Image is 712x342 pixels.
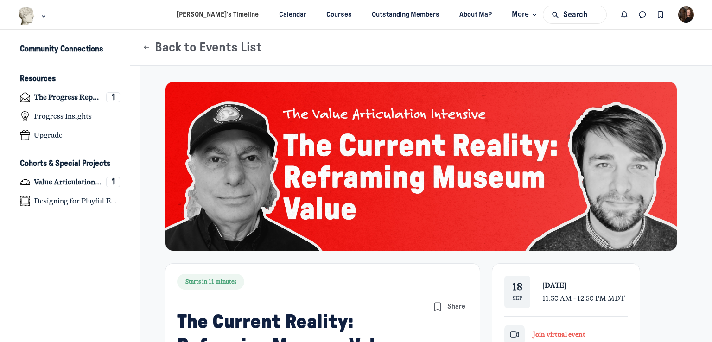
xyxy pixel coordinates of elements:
a: Courses [318,6,360,23]
a: Outstanding Members [364,6,448,23]
a: Join virtual event [533,328,585,341]
button: Bookmarks [651,6,669,24]
h4: Upgrade [34,131,63,140]
button: More [504,6,543,23]
h4: Value Articulation Intensive (Cultural Leadership Lab) [34,177,102,187]
button: Back to Events List [142,40,262,56]
div: 1 [106,92,120,102]
a: Progress Insights [12,108,128,125]
button: Bookmarks [431,300,445,314]
span: 11:30 AM - 12:50 PM MDT [542,294,625,303]
a: About MaP [451,6,500,23]
a: [PERSON_NAME]’s Timeline [169,6,267,23]
h3: Community Connections [20,44,103,54]
h3: Resources [20,74,56,84]
h4: The Progress Report [34,93,102,102]
a: Calendar [271,6,314,23]
h4: Designing for Playful Engagement [34,196,120,206]
button: ResourcesCollapse space [12,71,128,87]
a: The Progress Report1 [12,89,128,106]
h4: Progress Insights [34,112,92,121]
button: Museums as Progress logo [18,6,48,26]
span: Starts in 11 minutes [185,278,236,285]
span: [DATE] [542,281,566,290]
span: More [512,8,539,21]
button: Cohorts & Special ProjectsCollapse space [12,156,128,171]
span: Share [447,302,465,312]
button: Share [445,300,468,314]
a: Value Articulation Intensive (Cultural Leadership Lab)1 [12,173,128,190]
h3: Cohorts & Special Projects [20,159,110,169]
button: Search [543,6,607,24]
button: Direct messages [634,6,652,24]
span: Join virtual event [533,330,585,339]
div: Sep [513,294,522,302]
div: 18 [512,281,522,293]
div: 1 [106,177,120,187]
header: Page Header [130,30,712,66]
button: User menu options [678,6,694,23]
button: Community ConnectionsExpand space [12,42,128,57]
a: Upgrade [12,127,128,144]
img: Museums as Progress logo [18,7,35,25]
button: Notifications [616,6,634,24]
a: Designing for Playful Engagement [12,192,128,209]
